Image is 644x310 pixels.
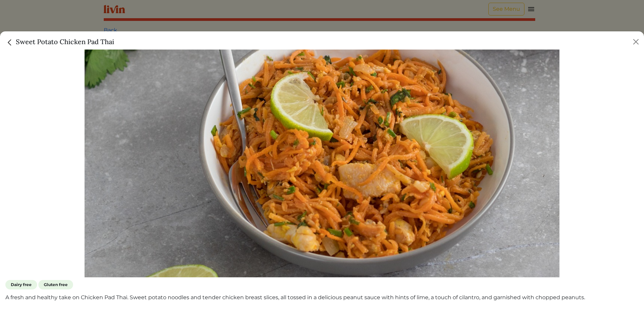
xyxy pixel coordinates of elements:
h5: Sweet Potato Chicken Pad Thai [5,37,114,47]
button: Close [631,36,641,47]
p: A fresh and healthy take on Chicken Pad Thai. Sweet potato noodles and tender chicken breast slic... [5,293,639,302]
span: Dairy free [5,280,37,289]
img: back_caret-0738dc900bf9763b5e5a40894073b948e17d9601fd527fca9689b06ce300169f.svg [5,38,14,47]
span: Gluten free [38,280,73,289]
a: Close [5,37,16,46]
